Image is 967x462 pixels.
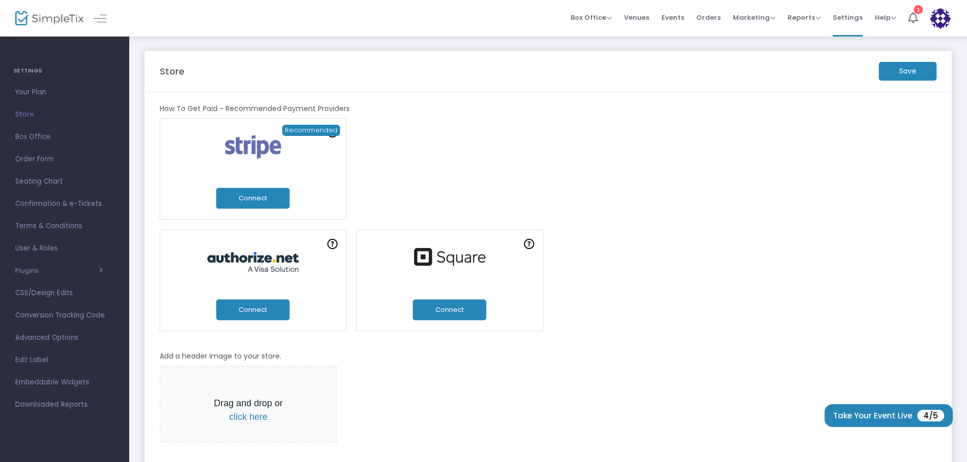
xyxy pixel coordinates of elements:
span: click here [229,412,268,422]
div: 1 [914,5,923,14]
m-panel-title: Store [160,64,184,78]
span: Your Plan [15,86,114,99]
span: Advanced Options [15,331,114,344]
span: Help [875,13,896,22]
span: Order Form [15,153,114,166]
button: Connect [216,299,290,320]
span: Events [661,5,684,30]
span: Venues [624,5,649,30]
span: Downloaded Reports [15,398,114,411]
span: Reports [788,13,821,22]
span: Conversion Tracking Code [15,309,114,322]
m-panel-subtitle: How To Get Paid - Recommended Payment Providers [160,103,350,114]
span: Store [15,108,114,121]
button: Connect [413,299,487,320]
span: Box Office [571,13,612,22]
img: question-mark [524,239,534,249]
span: Box Office [15,130,114,144]
img: stripe.png [219,133,287,161]
span: Recommended [282,125,340,136]
span: Edit Label [15,353,114,367]
img: authorize.jpg [202,252,304,272]
span: User & Roles [15,242,114,255]
m-button: Save [879,62,937,81]
m-panel-subtitle: Add a header image to your store. [160,351,281,362]
span: 4/5 [917,410,944,421]
img: square.png [409,248,490,266]
span: Seating Chart [15,175,114,188]
span: Terms & Conditions [15,220,114,233]
h4: SETTINGS [14,61,116,81]
button: Plugins [15,267,103,275]
img: question-mark [327,239,338,249]
span: Confirmation & e-Tickets [15,197,114,210]
span: CSS/Design Edits [15,287,114,300]
button: Take Your Event Live4/5 [825,404,953,427]
button: Connect [216,188,290,209]
span: Settings [833,5,863,30]
span: Marketing [733,13,775,22]
span: Orders [696,5,721,30]
span: Embeddable Widgets [15,376,114,389]
p: Drag and drop or [206,397,290,424]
